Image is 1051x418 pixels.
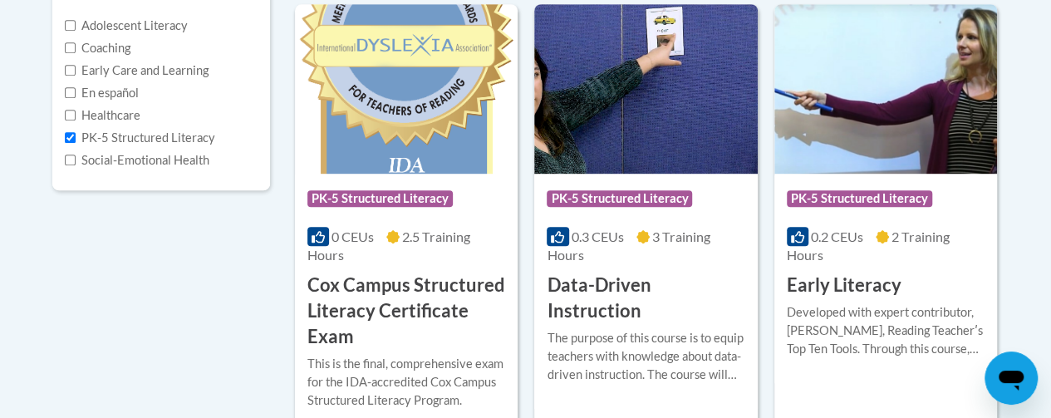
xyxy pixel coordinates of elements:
[65,110,76,120] input: Checkbox for Options
[65,65,76,76] input: Checkbox for Options
[787,273,901,298] h3: Early Literacy
[787,190,932,207] span: PK-5 Structured Literacy
[65,20,76,31] input: Checkbox for Options
[307,355,505,410] div: This is the final, comprehensive exam for the IDA-accredited Cox Campus Structured Literacy Program.
[547,329,744,384] div: The purpose of this course is to equip teachers with knowledge about data-driven instruction. The...
[307,190,453,207] span: PK-5 Structured Literacy
[65,84,139,102] label: En español
[65,129,215,147] label: PK-5 Structured Literacy
[65,155,76,165] input: Checkbox for Options
[534,4,757,174] img: Course Logo
[332,229,374,244] span: 0 CEUs
[985,352,1038,405] iframe: Button to launch messaging window
[774,4,997,174] img: Course Logo
[547,273,744,324] h3: Data-Driven Instruction
[65,17,188,35] label: Adolescent Literacy
[787,303,985,358] div: Developed with expert contributor, [PERSON_NAME], Reading Teacherʹs Top Ten Tools. Through this c...
[65,87,76,98] input: Checkbox for Options
[547,190,692,207] span: PK-5 Structured Literacy
[307,273,505,349] h3: Cox Campus Structured Literacy Certificate Exam
[65,61,209,80] label: Early Care and Learning
[572,229,624,244] span: 0.3 CEUs
[811,229,863,244] span: 0.2 CEUs
[65,39,130,57] label: Coaching
[65,106,140,125] label: Healthcare
[295,4,518,174] img: Course Logo
[65,132,76,143] input: Checkbox for Options
[65,151,209,170] label: Social-Emotional Health
[65,42,76,53] input: Checkbox for Options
